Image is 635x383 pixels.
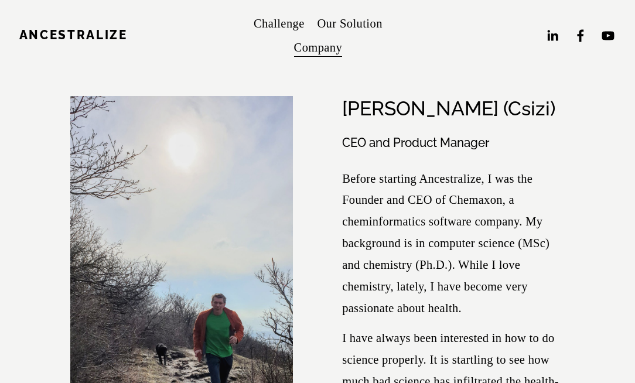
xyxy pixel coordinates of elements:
h3: CEO and Product Manager [342,135,565,151]
a: LinkedIn [545,28,560,43]
a: Challenge [254,12,305,36]
a: Our Solution [317,12,382,36]
a: Facebook [573,28,588,43]
h2: [PERSON_NAME] (Csizi) [342,97,555,120]
span: Company [294,37,343,59]
a: Ancestralize [19,28,128,42]
a: YouTube [600,28,616,43]
a: folder dropdown [294,36,343,60]
p: Before starting Ancestralize, I was the Founder and CEO of Chemaxon, a cheminformatics software c... [342,168,565,319]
